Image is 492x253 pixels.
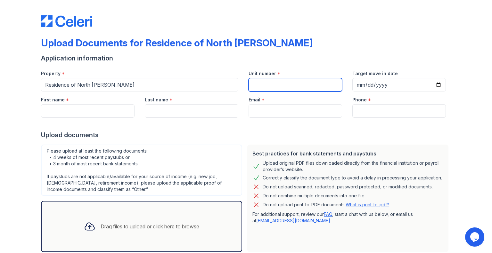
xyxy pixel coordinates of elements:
[263,174,442,182] div: Correctly classify the document type to avoid a delay in processing your application.
[252,211,443,224] p: For additional support, review our , start a chat with us below, or email us at
[346,202,389,207] a: What is print-to-pdf?
[465,227,486,247] iframe: chat widget
[263,202,389,208] p: Do not upload print-to-PDF documents.
[41,130,451,139] div: Upload documents
[41,97,65,103] label: First name
[263,192,365,200] div: Do not combine multiple documents into one file.
[256,218,330,223] a: [EMAIL_ADDRESS][DOMAIN_NAME]
[41,37,313,49] div: Upload Documents for Residence of North [PERSON_NAME]
[252,150,443,157] div: Best practices for bank statements and paystubs
[41,54,451,63] div: Application information
[145,97,168,103] label: Last name
[249,70,276,77] label: Unit number
[41,145,242,196] div: Please upload at least the following documents: • 4 weeks of most recent paystubs or • 3 month of...
[41,70,61,77] label: Property
[41,15,92,27] img: CE_Logo_Blue-a8612792a0a2168367f1c8372b55b34899dd931a85d93a1a3d3e32e68fde9ad4.png
[352,70,398,77] label: Target move in date
[263,183,433,191] div: Do not upload scanned, redacted, password protected, or modified documents.
[249,97,260,103] label: Email
[101,223,199,230] div: Drag files to upload or click here to browse
[352,97,367,103] label: Phone
[324,211,332,217] a: FAQ
[263,160,443,173] div: Upload original PDF files downloaded directly from the financial institution or payroll provider’...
